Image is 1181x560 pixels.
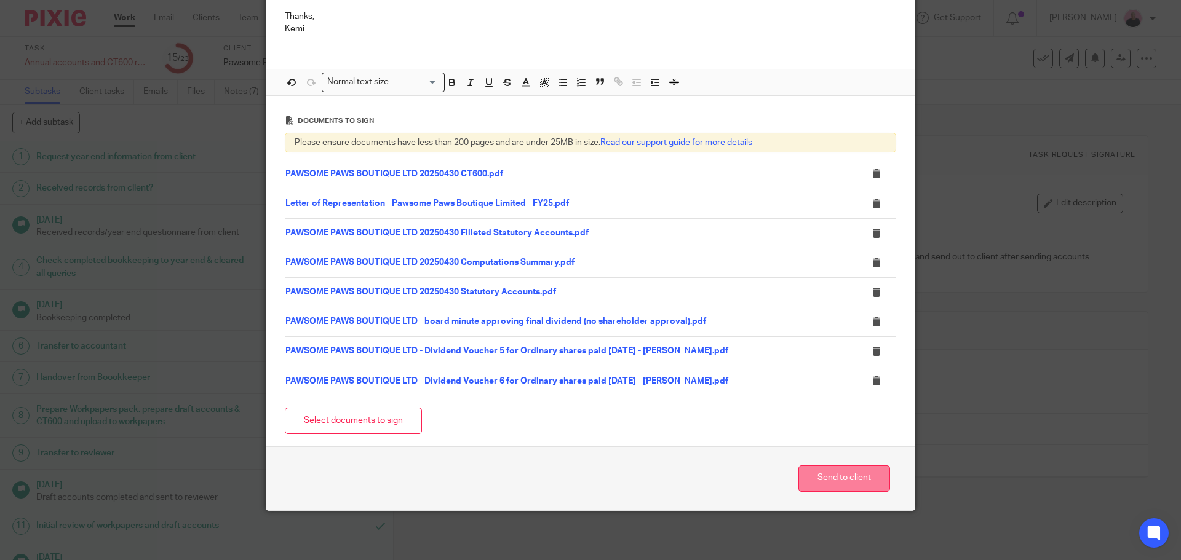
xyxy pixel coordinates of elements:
[285,229,589,237] a: PAWSOME PAWS BOUTIQUE LTD 20250430 Filleted Statutory Accounts.pdf
[285,133,896,152] div: Please ensure documents have less than 200 pages and are under 25MB in size.
[285,347,728,355] a: PAWSOME PAWS BOUTIQUE LTD - Dividend Voucher 5 for Ordinary shares paid [DATE] - [PERSON_NAME].pdf
[285,377,728,385] a: PAWSOME PAWS BOUTIQUE LTD - Dividend Voucher 6 for Ordinary shares paid [DATE] - [PERSON_NAME].pdf
[285,199,569,208] a: Letter of Representation - Pawsome Paws Boutique Limited - FY25.pdf
[285,317,706,326] a: PAWSOME PAWS BOUTIQUE LTD - board minute approving final dividend (no shareholder approval).pdf
[285,288,556,296] a: PAWSOME PAWS BOUTIQUE LTD 20250430 Statutory Accounts.pdf
[285,170,503,178] a: PAWSOME PAWS BOUTIQUE LTD 20250430 CT600.pdf
[298,117,374,124] span: Documents to sign
[798,465,890,492] button: Send to client
[600,138,752,147] a: Read our support guide for more details
[285,408,422,434] button: Select documents to sign
[285,258,575,267] a: PAWSOME PAWS BOUTIQUE LTD 20250430 Computations Summary.pdf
